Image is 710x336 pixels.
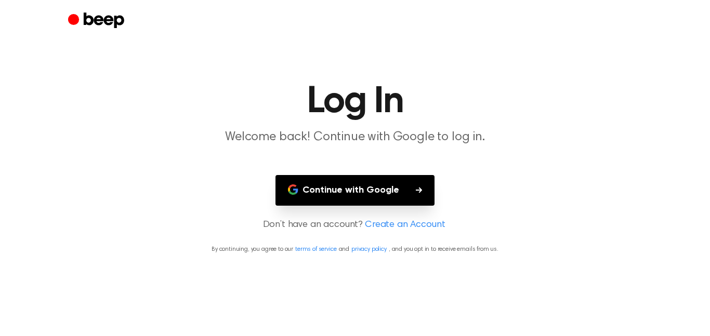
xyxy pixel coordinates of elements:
a: Beep [68,11,127,31]
a: privacy policy [351,246,387,252]
h1: Log In [89,83,621,120]
p: Don’t have an account? [12,218,698,232]
a: Create an Account [365,218,445,232]
a: terms of service [295,246,336,252]
p: Welcome back! Continue with Google to log in. [155,129,555,146]
p: By continuing, you agree to our and , and you opt in to receive emails from us. [12,245,698,254]
button: Continue with Google [275,175,435,206]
